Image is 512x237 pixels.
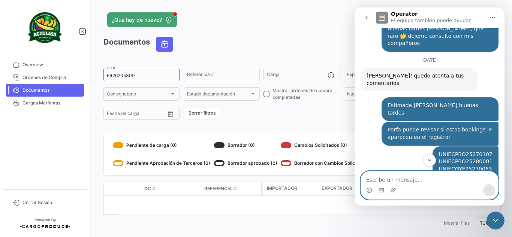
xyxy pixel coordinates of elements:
[22,199,81,206] span: Cerrar Sesión
[272,87,340,101] span: Mostrar órdenes de compra completadas
[22,100,81,106] span: Cargas Marítimas
[214,157,277,169] div: Borrador aprobado (0)
[319,182,375,195] datatable-header-cell: Exportador
[487,212,505,230] iframe: Intercom live chat
[113,139,210,151] div: Pendiente de carga (0)
[156,37,173,51] button: Ocean
[204,185,236,192] span: Referencia #
[22,87,81,94] span: Documentos
[144,185,155,192] span: OC #
[126,112,153,117] input: Hasta
[184,107,220,119] button: Borrar filtros
[6,58,84,71] a: Overview
[103,37,175,52] h3: Documentos
[281,157,377,169] div: Borrador con Cambios Solicitados (0)
[444,220,470,226] span: Mostrar filas
[26,9,64,46] img: agzulasa-logo.png
[480,219,489,226] span: 100
[6,97,84,109] a: Cargas Marítimas
[187,92,250,98] span: Estado documentación
[22,61,81,68] span: Overview
[141,182,201,195] datatable-header-cell: OC #
[22,74,81,81] span: Órdenes de Compra
[262,182,319,195] datatable-header-cell: Importador
[107,92,169,98] span: Consignatario
[322,185,352,192] span: Exportador
[112,16,162,24] span: ¿Qué hay de nuevo?
[267,185,297,192] span: Importador
[214,139,277,151] div: Borrador (0)
[201,182,261,195] datatable-header-cell: Referencia #
[281,139,377,151] div: Cambios Solicitados (0)
[355,7,505,206] iframe: Intercom live chat
[6,71,84,84] a: Órdenes de Compra
[113,157,210,169] div: Pendiente Aprobación de Terceros (0)
[107,12,177,27] button: ¿Qué hay de nuevo?
[107,112,120,117] input: Desde
[347,73,410,78] span: Exportadores
[119,186,141,192] datatable-header-cell: Modo de Transporte
[6,84,84,97] a: Documentos
[165,108,176,119] button: Open calendar
[347,92,410,98] span: Nave inicial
